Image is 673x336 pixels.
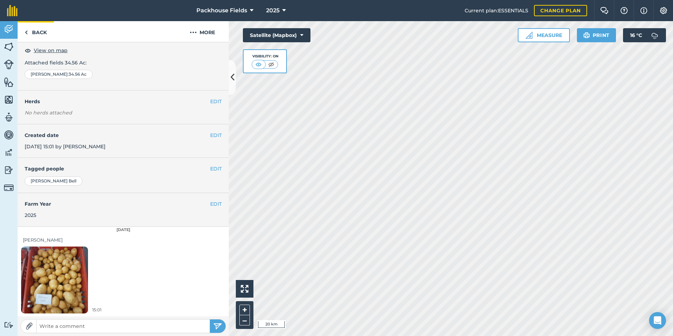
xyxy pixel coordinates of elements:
[4,165,14,175] img: svg+xml;base64,PD94bWwgdmVyc2lvbj0iMS4wIiBlbmNvZGluZz0idXRmLTgiPz4KPCEtLSBHZW5lcmF0b3I6IEFkb2JlIE...
[196,6,247,15] span: Packhouse Fields
[25,200,222,208] h4: Farm Year
[640,6,647,15] img: svg+xml;base64,PHN2ZyB4bWxucz0iaHR0cDovL3d3dy53My5vcmcvMjAwMC9zdmciIHdpZHRoPSIxNyIgaGVpZ2h0PSIxNy...
[25,211,222,219] div: 2025
[620,7,628,14] img: A question mark icon
[600,7,609,14] img: Two speech bubbles overlapping with the left bubble in the forefront
[4,94,14,105] img: svg+xml;base64,PHN2ZyB4bWxucz0iaHR0cDovL3d3dy53My5vcmcvMjAwMC9zdmciIHdpZHRoPSI1NiIgaGVpZ2h0PSI2MC...
[518,28,570,42] button: Measure
[583,31,590,39] img: svg+xml;base64,PHN2ZyB4bWxucz0iaHR0cDovL3d3dy53My5vcmcvMjAwMC9zdmciIHdpZHRoPSIxOSIgaGVpZ2h0PSIyNC...
[577,28,616,42] button: Print
[649,312,666,329] div: Open Intercom Messenger
[4,60,14,69] img: svg+xml;base64,PD94bWwgdmVyc2lvbj0iMS4wIiBlbmNvZGluZz0idXRmLTgiPz4KPCEtLSBHZW5lcmF0b3I6IEFkb2JlIE...
[7,5,18,16] img: fieldmargin Logo
[210,165,222,173] button: EDIT
[25,165,222,173] h4: Tagged people
[25,131,222,139] h4: Created date
[4,112,14,123] img: svg+xml;base64,PD94bWwgdmVyc2lvbj0iMS4wIiBlbmNvZGluZz0idXRmLTgiPz4KPCEtLSBHZW5lcmF0b3I6IEFkb2JlIE...
[37,321,210,331] input: Write a comment
[176,21,229,42] button: More
[465,7,528,14] span: Current plan : ESSENTIALS
[18,21,54,42] a: Back
[23,236,224,244] div: [PERSON_NAME]
[26,323,33,330] img: Paperclip icon
[254,61,263,68] img: svg+xml;base64,PHN2ZyB4bWxucz0iaHR0cDovL3d3dy53My5vcmcvMjAwMC9zdmciIHdpZHRoPSI1MCIgaGVpZ2h0PSI0MC...
[648,28,662,42] img: svg+xml;base64,PD94bWwgdmVyc2lvbj0iMS4wIiBlbmNvZGluZz0idXRmLTgiPz4KPCEtLSBHZW5lcmF0b3I6IEFkb2JlIE...
[630,28,642,42] span: 16 ° C
[31,71,68,77] span: [PERSON_NAME]
[92,306,101,313] span: 15:01
[241,285,249,293] img: Four arrows, one pointing top left, one top right, one bottom right and the last bottom left
[68,71,87,77] span: : 34.56 Ac
[34,46,68,54] span: View on map
[267,61,276,68] img: svg+xml;base64,PHN2ZyB4bWxucz0iaHR0cDovL3d3dy53My5vcmcvMjAwMC9zdmciIHdpZHRoPSI1MCIgaGVpZ2h0PSI0MC...
[4,77,14,87] img: svg+xml;base64,PHN2ZyB4bWxucz0iaHR0cDovL3d3dy53My5vcmcvMjAwMC9zdmciIHdpZHRoPSI1NiIgaGVpZ2h0PSI2MC...
[18,227,229,233] div: [DATE]
[25,46,31,55] img: svg+xml;base64,PHN2ZyB4bWxucz0iaHR0cDovL3d3dy53My5vcmcvMjAwMC9zdmciIHdpZHRoPSIxOCIgaGVpZ2h0PSIyNC...
[213,322,222,330] img: svg+xml;base64,PHN2ZyB4bWxucz0iaHR0cDovL3d3dy53My5vcmcvMjAwMC9zdmciIHdpZHRoPSIyNSIgaGVpZ2h0PSIyNC...
[526,32,533,39] img: Ruler icon
[25,46,68,55] button: View on map
[25,98,229,105] h4: Herds
[534,5,587,16] a: Change plan
[252,54,278,59] div: Visibility: On
[243,28,310,42] button: Satellite (Mapbox)
[4,147,14,158] img: svg+xml;base64,PD94bWwgdmVyc2lvbj0iMS4wIiBlbmNvZGluZz0idXRmLTgiPz4KPCEtLSBHZW5lcmF0b3I6IEFkb2JlIE...
[4,322,14,328] img: svg+xml;base64,PD94bWwgdmVyc2lvbj0iMS4wIiBlbmNvZGluZz0idXRmLTgiPz4KPCEtLSBHZW5lcmF0b3I6IEFkb2JlIE...
[4,42,14,52] img: svg+xml;base64,PHN2ZyB4bWxucz0iaHR0cDovL3d3dy53My5vcmcvMjAwMC9zdmciIHdpZHRoPSI1NiIgaGVpZ2h0PSI2MC...
[210,131,222,139] button: EDIT
[25,59,222,67] p: Attached fields 34.56 Ac :
[210,98,222,105] button: EDIT
[239,315,250,325] button: –
[25,176,82,186] div: [PERSON_NAME] Bell
[659,7,668,14] img: A cog icon
[210,200,222,208] button: EDIT
[623,28,666,42] button: 16 °C
[18,124,229,158] div: [DATE] 15:01 by [PERSON_NAME]
[4,130,14,140] img: svg+xml;base64,PD94bWwgdmVyc2lvbj0iMS4wIiBlbmNvZGluZz0idXRmLTgiPz4KPCEtLSBHZW5lcmF0b3I6IEFkb2JlIE...
[190,28,197,37] img: svg+xml;base64,PHN2ZyB4bWxucz0iaHR0cDovL3d3dy53My5vcmcvMjAwMC9zdmciIHdpZHRoPSIyMCIgaGVpZ2h0PSIyNC...
[4,24,14,35] img: svg+xml;base64,PD94bWwgdmVyc2lvbj0iMS4wIiBlbmNvZGluZz0idXRmLTgiPz4KPCEtLSBHZW5lcmF0b3I6IEFkb2JlIE...
[239,305,250,315] button: +
[21,235,88,324] img: Loading spinner
[266,6,279,15] span: 2025
[25,28,28,37] img: svg+xml;base64,PHN2ZyB4bWxucz0iaHR0cDovL3d3dy53My5vcmcvMjAwMC9zdmciIHdpZHRoPSI5IiBoZWlnaHQ9IjI0Ii...
[25,109,229,117] em: No herds attached
[4,183,14,193] img: svg+xml;base64,PD94bWwgdmVyc2lvbj0iMS4wIiBlbmNvZGluZz0idXRmLTgiPz4KPCEtLSBHZW5lcmF0b3I6IEFkb2JlIE...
